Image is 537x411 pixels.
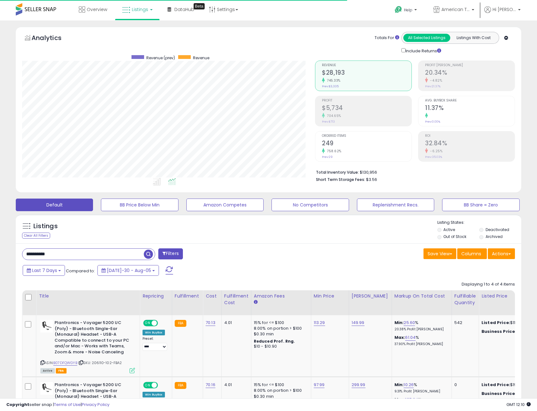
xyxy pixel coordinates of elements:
small: -6.25% [428,149,442,153]
div: $113.5 [482,391,534,397]
span: Hi [PERSON_NAME] [493,6,516,13]
img: 31zFmB0xKGL._SL40_.jpg [40,382,53,395]
b: Max: [394,334,406,340]
span: ROI [425,134,515,138]
div: Totals For [375,35,399,41]
strong: Copyright [6,402,29,408]
a: 185.24 [405,397,418,403]
span: [DATE]-30 - Aug-05 [107,267,151,274]
small: Prev: $713 [322,120,335,124]
a: Terms of Use [54,402,81,408]
b: Business Price: [482,391,516,397]
span: $3.56 [366,177,377,182]
li: $130,956 [316,168,510,176]
a: 299.99 [352,382,365,388]
span: All listings currently available for purchase on Amazon [40,368,55,373]
div: Win BuyBox [143,330,165,335]
div: $10 - $10.90 [254,344,306,349]
button: All Selected Listings [403,34,450,42]
a: 97.99 [314,382,325,388]
b: Max: [394,397,406,402]
div: Preset: [143,337,167,351]
a: 61.04 [405,334,416,341]
span: OFF [157,321,167,326]
div: Tooltip anchor [194,3,205,9]
b: Total Inventory Value: [316,170,359,175]
div: Title [39,293,137,299]
span: Profit [322,99,412,102]
span: Revenue (prev) [146,55,175,61]
div: Cost [206,293,219,299]
b: Listed Price: [482,320,510,326]
button: BB Share = Zero [442,199,519,211]
b: Business Price: [482,328,516,334]
b: Short Term Storage Fees: [316,177,365,182]
button: Last 7 Days [23,265,65,276]
div: % [394,382,447,394]
span: Compared to: [66,268,95,274]
span: | SKU: 206110-102-FBA2 [78,360,122,365]
small: Amazon Fees. [254,299,258,305]
div: 8.00% on portion > $100 [254,388,306,393]
a: 70.16 [206,382,215,388]
a: B07DFQWGYB [53,360,77,366]
div: $0.30 min [254,394,306,399]
span: Profit [PERSON_NAME] [425,64,515,67]
div: Amazon Fees [254,293,308,299]
b: Listed Price: [482,382,510,388]
div: Fulfillment [175,293,200,299]
button: Listings With Cost [450,34,497,42]
label: Archived [486,234,503,239]
small: 758.62% [325,149,341,153]
button: Save View [423,248,456,259]
h5: Listings [33,222,58,231]
button: Replenishment Recs. [357,199,434,211]
a: 149.99 [352,320,365,326]
div: $0.30 min [254,331,306,337]
div: Markup on Total Cost [394,293,449,299]
div: 8.00% on portion > $100 [254,326,306,331]
div: 4.01 [224,320,246,326]
div: Displaying 1 to 4 of 4 items [462,281,515,287]
label: Active [443,227,455,232]
div: $113.5 [482,329,534,334]
div: Include Returns [397,47,449,54]
div: Clear All Filters [22,233,50,239]
div: Win BuyBox [143,392,165,397]
span: FBA [56,368,67,373]
span: ON [144,383,152,388]
label: Deactivated [486,227,509,232]
h2: 32.84% [425,140,515,148]
span: Overview [87,6,107,13]
b: Plantronics - Voyager 5200 UC (Poly) - Bluetooth Single-Ear (Monaural) Headset - USB-A Compatible... [55,320,131,356]
b: Min: [394,382,404,388]
a: Help [390,1,423,20]
span: Columns [461,251,481,257]
label: Out of Stock [443,234,466,239]
button: Amazon Competes [186,199,264,211]
div: [PERSON_NAME] [352,293,389,299]
p: 37.90% Profit [PERSON_NAME] [394,342,447,346]
button: No Competitors [271,199,349,211]
span: Revenue [322,64,412,67]
span: Revenue [193,55,209,61]
div: $112.99 [482,320,534,326]
div: % [394,335,447,346]
span: OFF [157,383,167,388]
div: 0 [454,382,474,388]
span: Last 7 Days [32,267,57,274]
div: 15% for <= $100 [254,320,306,326]
b: Reduced Prof. Rng. [254,339,295,344]
small: Prev: $3,335 [322,84,339,88]
small: FBA [175,320,186,327]
a: Hi [PERSON_NAME] [484,6,521,20]
span: 2025-08-14 12:10 GMT [506,402,531,408]
th: The percentage added to the cost of goods (COGS) that forms the calculator for Min & Max prices. [392,290,452,315]
div: 4.01 [224,382,246,388]
small: Prev: 0.00% [425,120,440,124]
p: 9.31% Profit [PERSON_NAME] [394,389,447,394]
div: 15% for <= $100 [254,382,306,388]
div: % [394,320,447,332]
a: Privacy Policy [82,402,109,408]
div: Fulfillable Quantity [454,293,476,306]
